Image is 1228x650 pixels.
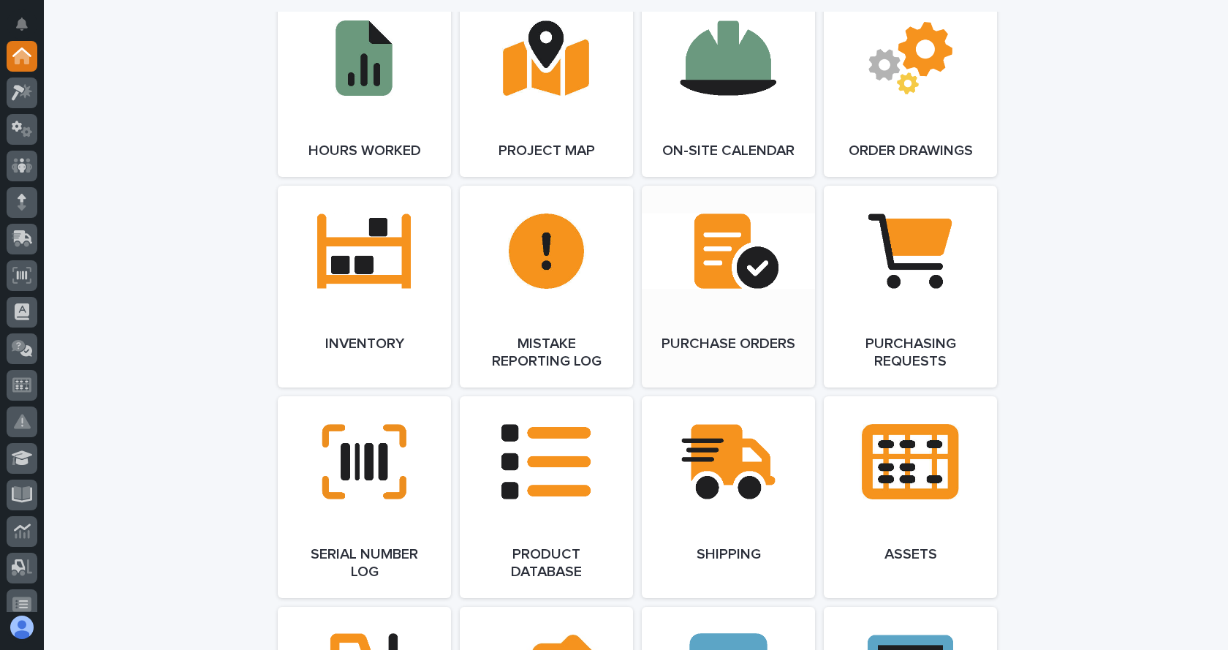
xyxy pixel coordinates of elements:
[824,396,997,598] a: Assets
[278,186,451,388] a: Inventory
[18,18,37,41] div: Notifications
[7,9,37,39] button: Notifications
[278,396,451,598] a: Serial Number Log
[7,612,37,643] button: users-avatar
[824,186,997,388] a: Purchasing Requests
[460,396,633,598] a: Product Database
[642,186,815,388] a: Purchase Orders
[642,396,815,598] a: Shipping
[460,186,633,388] a: Mistake Reporting Log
